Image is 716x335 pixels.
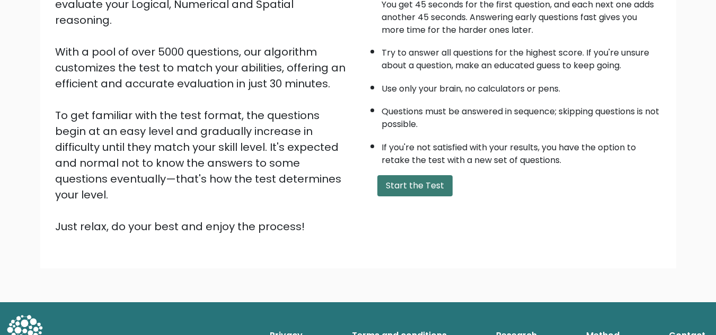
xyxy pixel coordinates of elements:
[382,100,661,131] li: Questions must be answered in sequence; skipping questions is not possible.
[382,41,661,72] li: Try to answer all questions for the highest score. If you're unsure about a question, make an edu...
[382,136,661,167] li: If you're not satisfied with your results, you have the option to retake the test with a new set ...
[382,77,661,95] li: Use only your brain, no calculators or pens.
[377,175,453,196] button: Start the Test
